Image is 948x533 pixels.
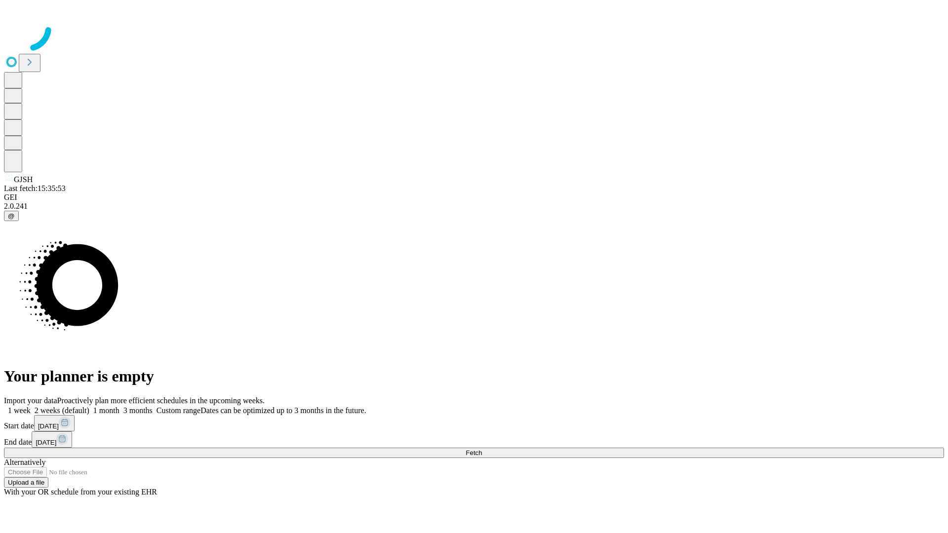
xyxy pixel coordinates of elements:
[4,458,45,466] span: Alternatively
[4,477,48,488] button: Upload a file
[200,406,366,415] span: Dates can be optimized up to 3 months in the future.
[36,439,56,446] span: [DATE]
[93,406,119,415] span: 1 month
[8,406,31,415] span: 1 week
[8,212,15,220] span: @
[4,193,944,202] div: GEI
[32,431,72,448] button: [DATE]
[34,415,75,431] button: [DATE]
[4,202,944,211] div: 2.0.241
[35,406,89,415] span: 2 weeks (default)
[38,422,59,430] span: [DATE]
[57,396,265,405] span: Proactively plan more efficient schedules in the upcoming weeks.
[4,415,944,431] div: Start date
[4,184,66,192] span: Last fetch: 15:35:53
[4,431,944,448] div: End date
[4,448,944,458] button: Fetch
[4,367,944,385] h1: Your planner is empty
[4,396,57,405] span: Import your data
[14,175,33,184] span: GJSH
[466,449,482,457] span: Fetch
[4,488,157,496] span: With your OR schedule from your existing EHR
[123,406,153,415] span: 3 months
[157,406,200,415] span: Custom range
[4,211,19,221] button: @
